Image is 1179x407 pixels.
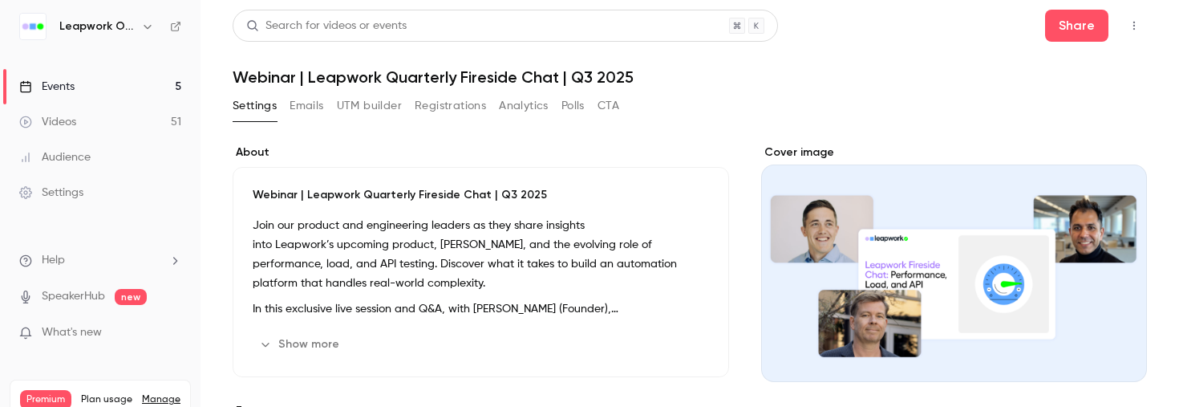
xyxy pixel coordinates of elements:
span: Plan usage [81,393,132,406]
button: Analytics [499,93,549,119]
button: Share [1045,10,1108,42]
button: Show more [253,332,349,357]
a: SpeakerHub [42,288,105,305]
p: Join our product and engineering leaders as they share insights into Leapwork’s upcoming product,... [253,216,709,293]
label: Cover image [761,144,1147,161]
div: Audience [19,149,91,165]
button: Registrations [415,93,486,119]
span: Help [42,252,65,269]
button: Polls [561,93,585,119]
div: Events [19,79,75,95]
li: help-dropdown-opener [19,252,181,269]
section: Cover image [761,144,1147,382]
a: Manage [142,393,180,406]
h6: Leapwork Online Event [59,18,135,35]
img: Leapwork Online Event [20,14,46,39]
span: new [115,289,147,305]
h1: Webinar | Leapwork Quarterly Fireside Chat | Q3 2025 [233,67,1147,87]
div: Settings [19,185,83,201]
button: CTA [598,93,619,119]
button: Emails [290,93,323,119]
div: Videos [19,114,76,130]
label: About [233,144,729,161]
button: UTM builder [337,93,402,119]
div: Search for videos or events [246,18,407,35]
iframe: Noticeable Trigger [162,326,181,340]
p: In this exclusive live session and Q&A, with [PERSON_NAME] (Founder), [PERSON_NAME] (VP Product a... [253,299,709,319]
button: Settings [233,93,277,119]
span: What's new [42,324,102,341]
p: Webinar | Leapwork Quarterly Fireside Chat | Q3 2025 [253,187,709,203]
